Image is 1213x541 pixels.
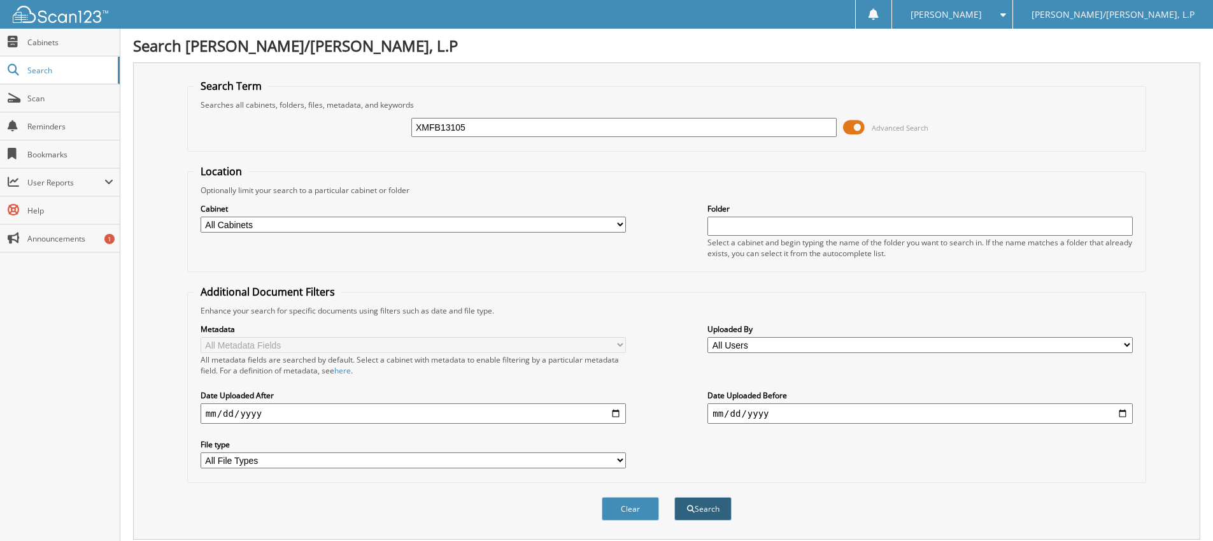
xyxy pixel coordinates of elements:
[194,164,248,178] legend: Location
[707,403,1133,424] input: end
[194,305,1139,316] div: Enhance your search for specific documents using filters such as date and file type.
[27,37,113,48] span: Cabinets
[707,237,1133,259] div: Select a cabinet and begin typing the name of the folder you want to search in. If the name match...
[674,497,732,521] button: Search
[1032,11,1195,18] span: [PERSON_NAME]/[PERSON_NAME], L.P
[13,6,108,23] img: scan123-logo-white.svg
[334,365,351,376] a: here
[27,93,113,104] span: Scan
[27,121,113,132] span: Reminders
[707,203,1133,214] label: Folder
[194,185,1139,196] div: Optionally limit your search to a particular cabinet or folder
[27,65,111,76] span: Search
[133,35,1200,56] h1: Search [PERSON_NAME]/[PERSON_NAME], L.P
[27,149,113,160] span: Bookmarks
[201,403,626,424] input: start
[27,205,113,216] span: Help
[707,390,1133,401] label: Date Uploaded Before
[194,285,341,299] legend: Additional Document Filters
[201,324,626,335] label: Metadata
[872,123,928,133] span: Advanced Search
[194,99,1139,110] div: Searches all cabinets, folders, files, metadata, and keywords
[27,233,113,244] span: Announcements
[602,497,659,521] button: Clear
[201,203,626,214] label: Cabinet
[194,79,268,93] legend: Search Term
[201,439,626,450] label: File type
[201,390,626,401] label: Date Uploaded After
[911,11,982,18] span: [PERSON_NAME]
[1149,480,1213,541] iframe: Chat Widget
[27,177,104,188] span: User Reports
[201,354,626,376] div: All metadata fields are searched by default. Select a cabinet with metadata to enable filtering b...
[104,234,115,244] div: 1
[707,324,1133,335] label: Uploaded By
